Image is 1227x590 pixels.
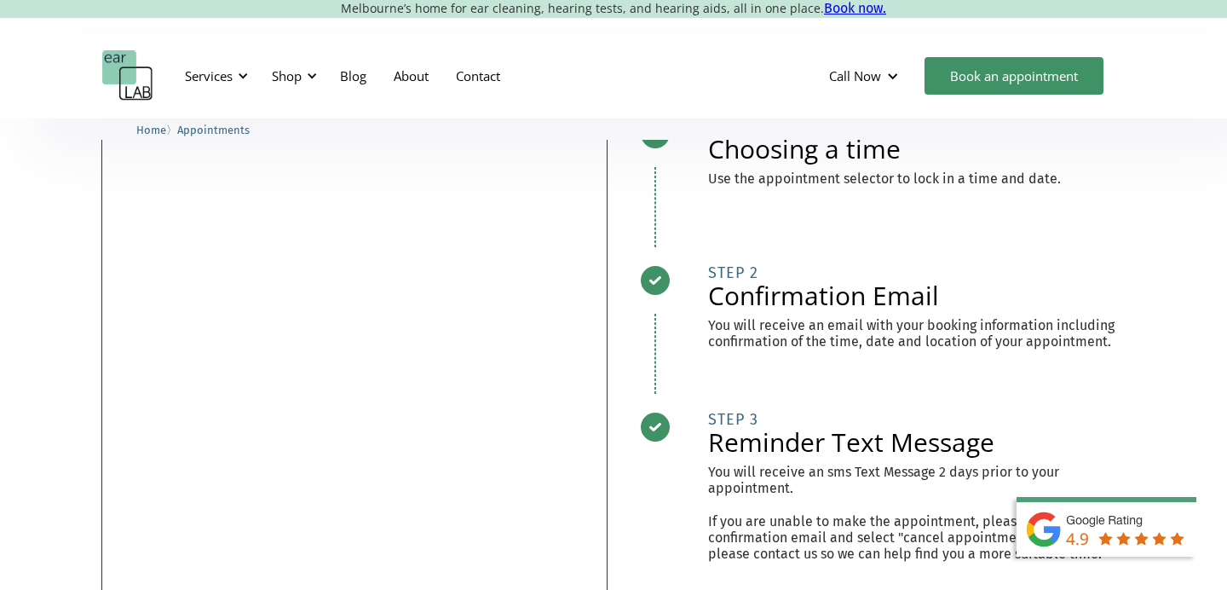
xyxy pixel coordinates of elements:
[185,67,233,84] div: Services
[136,124,166,136] span: Home
[925,57,1103,95] a: Book an appointment
[815,50,916,101] div: Call Now
[708,136,1125,162] h2: Choosing a time
[442,51,514,101] a: Contact
[272,67,302,84] div: Shop
[177,124,250,136] span: Appointments
[262,50,322,101] div: Shop
[708,264,1125,281] div: STEP 2
[177,121,250,137] a: Appointments
[380,51,442,101] a: About
[708,317,1125,350] p: You will receive an email with your booking information including confirmation of the time, date ...
[829,67,881,84] div: Call Now
[326,51,380,101] a: Blog
[136,121,177,139] li: 〉
[708,411,1125,428] div: STEP 3
[708,464,1125,562] p: You will receive an sms Text Message 2 days prior to your appointment. If you are unable to make ...
[708,430,1125,455] h2: Reminder Text Message
[708,283,1125,309] h2: Confirmation Email
[175,50,253,101] div: Services
[708,171,1125,187] p: Use the appointment selector to lock in a time and date.
[136,121,166,137] a: Home
[102,50,153,101] a: home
